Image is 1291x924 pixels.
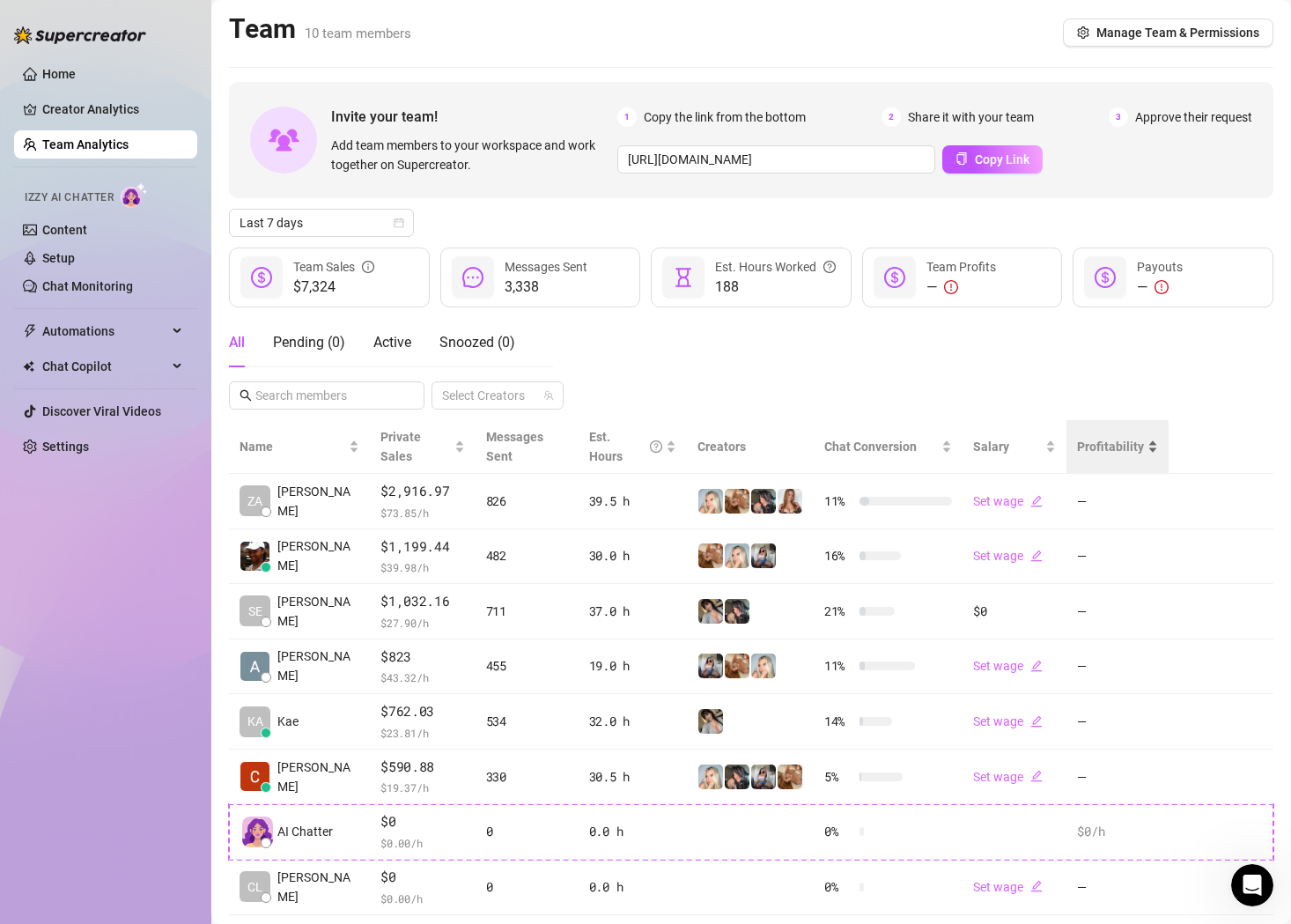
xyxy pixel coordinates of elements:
td: — [1066,860,1169,915]
span: $762.03 [380,701,464,722]
td: — [1066,529,1169,585]
a: Settings [42,440,89,454]
a: Team Analytics [42,137,129,152]
img: Riley [725,765,749,789]
a: Set wageedit [973,549,1043,563]
a: Set wageedit [973,770,1043,784]
div: Close [309,7,341,39]
span: [PERSON_NAME] [277,868,359,906]
span: Last 7 days [240,210,403,236]
img: Raven [698,599,723,624]
span: , and account managers all in one workspace [18,209,311,241]
span: Approve their request [1135,107,1252,127]
span: edit [1030,880,1043,892]
span: Claim Tips [18,267,81,281]
span: $7,324 [293,277,374,298]
span: $2,916.97 [380,481,464,502]
span: Copy the link from the bottom [644,107,806,127]
span: Messages Sent [505,260,587,274]
span: dollar-circle [1095,267,1116,288]
span: SE [248,602,262,621]
span: $1,032.16 [380,591,464,612]
div: Est. Hours [589,427,662,466]
div: — [1137,277,1183,298]
span: Salary [973,440,1009,454]
div: 455 [486,656,568,676]
span: 11 % [824,492,852,511]
span: Start Here: Product Overview [18,344,198,358]
td: — [1066,474,1169,529]
span: Kae [277,712,299,731]
div: 0 [486,822,568,841]
div: — [926,277,996,298]
span: Izzy AI Chatter [25,189,114,206]
div: 711 [486,602,568,621]
span: Fans Copilot (CRM) [18,515,134,529]
img: Riley [751,489,776,514]
a: Discover Viral Videos [42,404,161,418]
div: 826 [486,492,568,511]
a: Set wageedit [973,714,1043,728]
span: 14 % [824,712,852,731]
span: 21 % [824,602,852,621]
div: All [229,332,245,353]
th: Name [229,420,370,474]
span: chatters [52,439,103,453]
div: 37.0 h [589,602,676,621]
div: Search for help [12,47,340,81]
span: 0 % [824,822,852,841]
span: chatters [143,534,194,548]
span: edit [1030,715,1043,728]
iframe: Intercom live chat [1231,864,1273,906]
img: ANDREA [698,654,723,678]
td: — [1066,584,1169,639]
img: AI Chatter [121,182,148,208]
img: Megan [725,543,749,568]
span: edit [1030,550,1043,562]
div: 0.0 h [589,877,676,897]
a: Creator Analytics [42,95,183,123]
span: edit [1030,660,1043,672]
th: Creators [687,420,814,474]
span: While [18,439,52,453]
span: [PERSON_NAME] [277,482,359,521]
span: $ 73.85 /h [380,504,464,521]
span: 3,338 [505,277,587,298]
span: [PERSON_NAME] [277,647,359,685]
span: calendar [394,218,404,228]
span: Add team members to your workspace and work together on Supercreator. [331,136,610,174]
span: dollar-circle [251,267,272,288]
span: Active [373,334,411,351]
span: Snoozed ( 0 ) [439,334,515,351]
span: Chatters [37,151,90,165]
a: Chat Monitoring [42,279,133,293]
span: hourglass [673,267,694,288]
img: Megan [751,654,776,678]
span: message [462,267,483,288]
span: $0 [380,867,464,888]
span: team [543,390,554,401]
div: Team Sales [293,257,374,277]
span: 16 % [824,546,852,565]
span: Profitability [1077,440,1144,454]
img: Roux️‍ [725,654,749,678]
span: AI Chatter [277,822,333,841]
a: Home [42,67,76,81]
a: Set wageedit [973,659,1043,673]
div: 32.0 h [589,712,676,731]
span: For [18,151,37,165]
img: Riley [725,599,749,624]
span: Private Sales [380,430,421,463]
span: $ 43.32 /h [380,669,464,686]
a: Set wageedit [973,880,1043,894]
input: Search members [255,386,400,405]
span: ... between different [18,534,143,548]
span: Home [41,594,77,606]
span: Name [240,437,345,456]
button: Copy Link [942,145,1043,174]
a: Content [42,223,87,237]
span: ... your creators' account, [18,209,176,223]
span: $ 0.00 /h [380,834,464,852]
div: 330 [486,767,568,787]
span: CL [247,877,262,897]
